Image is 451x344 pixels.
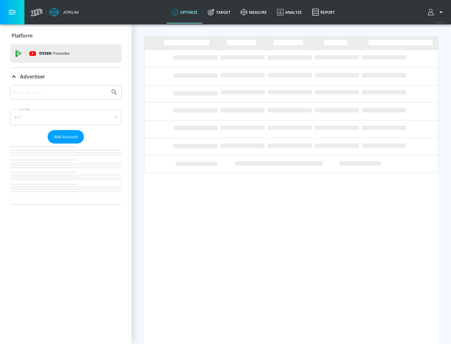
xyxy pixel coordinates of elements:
input: Search by name [13,88,107,96]
span: Add Account [54,133,78,140]
label: Sort By [18,107,31,111]
a: Report [307,1,340,23]
a: Atrium [49,8,79,17]
a: measure [236,1,272,23]
div: Platform [10,27,122,44]
div: A-Z [10,109,122,125]
div: Atrium [61,9,79,15]
a: Analyze [272,1,307,23]
p: Youtube [53,50,70,57]
a: Target [203,1,236,23]
div: Advertiser [10,85,122,204]
p: DV360: [39,50,70,57]
a: optimize [167,1,203,23]
p: Advertiser [20,73,45,80]
p: Platform [12,32,33,39]
span: v 4.22.2 [436,21,445,24]
button: Add Account [48,130,84,144]
nav: list of Advertiser [10,144,122,204]
div: Advertiser [10,68,122,85]
div: DV360: Youtube [10,44,122,63]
